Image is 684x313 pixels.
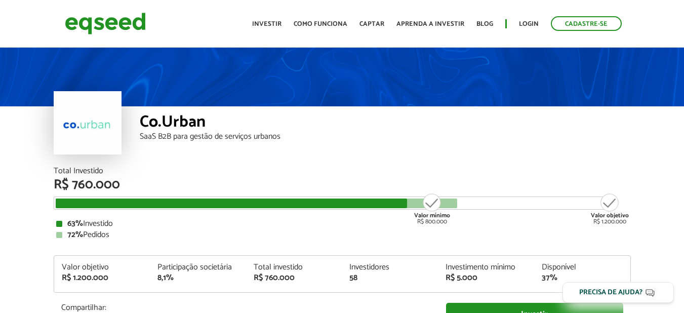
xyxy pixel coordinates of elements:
[61,303,431,312] p: Compartilhar:
[67,217,83,230] strong: 63%
[67,228,83,242] strong: 72%
[54,178,631,191] div: R$ 760.000
[542,274,623,282] div: 37%
[542,263,623,271] div: Disponível
[62,263,143,271] div: Valor objetivo
[349,274,430,282] div: 58
[56,231,628,239] div: Pedidos
[62,274,143,282] div: R$ 1.200.000
[54,167,631,175] div: Total Investido
[252,21,281,27] a: Investir
[254,263,335,271] div: Total investido
[294,21,347,27] a: Como funciona
[476,21,493,27] a: Blog
[359,21,384,27] a: Captar
[56,220,628,228] div: Investido
[591,211,629,220] strong: Valor objetivo
[157,274,238,282] div: 8,1%
[396,21,464,27] a: Aprenda a investir
[519,21,539,27] a: Login
[140,114,631,133] div: Co.Urban
[446,263,527,271] div: Investimento mínimo
[65,10,146,37] img: EqSeed
[446,274,527,282] div: R$ 5.000
[349,263,430,271] div: Investidores
[414,211,450,220] strong: Valor mínimo
[140,133,631,141] div: SaaS B2B para gestão de serviços urbanos
[254,274,335,282] div: R$ 760.000
[591,192,629,225] div: R$ 1.200.000
[551,16,622,31] a: Cadastre-se
[157,263,238,271] div: Participação societária
[413,192,451,225] div: R$ 800.000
